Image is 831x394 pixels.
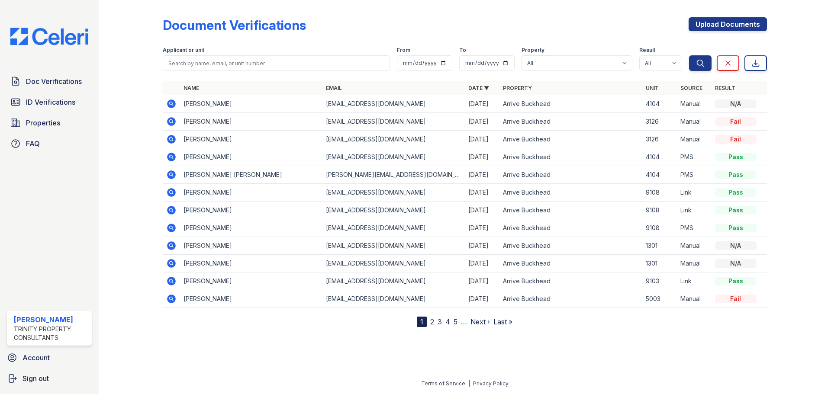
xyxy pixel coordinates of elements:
td: 5003 [642,290,677,308]
span: Properties [26,118,60,128]
div: Fail [715,117,757,126]
a: Doc Verifications [7,73,92,90]
td: Arrive Buckhead [499,255,642,272]
td: 1301 [642,237,677,255]
td: Arrive Buckhead [499,113,642,131]
td: [DATE] [465,290,499,308]
td: Manual [677,237,712,255]
td: PMS [677,219,712,237]
td: [PERSON_NAME] [180,237,322,255]
td: [DATE] [465,237,499,255]
td: 9108 [642,202,677,219]
span: Account [23,352,50,363]
td: Link [677,202,712,219]
a: Terms of Service [421,380,465,387]
td: Manual [677,95,712,113]
td: [EMAIL_ADDRESS][DOMAIN_NAME] [322,113,465,131]
td: [EMAIL_ADDRESS][DOMAIN_NAME] [322,255,465,272]
img: CE_Logo_Blue-a8612792a0a2168367f1c8372b55b34899dd931a85d93a1a3d3e32e68fde9ad4.png [3,28,95,45]
label: From [397,47,410,54]
td: [EMAIL_ADDRESS][DOMAIN_NAME] [322,202,465,219]
label: Property [522,47,544,54]
td: 4104 [642,148,677,166]
td: [PERSON_NAME] [180,272,322,290]
a: 2 [430,317,434,326]
td: [EMAIL_ADDRESS][DOMAIN_NAME] [322,184,465,202]
td: [PERSON_NAME] [180,131,322,148]
td: [PERSON_NAME] [PERSON_NAME] [180,166,322,184]
td: [DATE] [465,113,499,131]
td: 4104 [642,95,677,113]
div: Pass [715,206,757,215]
td: Arrive Buckhead [499,202,642,219]
td: [PERSON_NAME][EMAIL_ADDRESS][DOMAIN_NAME] [322,166,465,184]
td: 9108 [642,219,677,237]
div: Pass [715,188,757,197]
td: [EMAIL_ADDRESS][DOMAIN_NAME] [322,237,465,255]
td: [PERSON_NAME] [180,219,322,237]
span: Doc Verifications [26,76,82,86]
td: 3126 [642,113,677,131]
a: Upload Documents [689,17,767,31]
div: Pass [715,153,757,161]
a: Email [326,85,342,91]
td: [DATE] [465,131,499,148]
td: Arrive Buckhead [499,131,642,148]
iframe: chat widget [795,359,822,385]
td: [DATE] [465,272,499,290]
a: ID Verifications [7,93,92,111]
div: Pass [715,277,757,285]
td: Manual [677,290,712,308]
td: Arrive Buckhead [499,290,642,308]
td: [EMAIL_ADDRESS][DOMAIN_NAME] [322,219,465,237]
td: Arrive Buckhead [499,272,642,290]
a: FAQ [7,135,92,152]
div: [PERSON_NAME] [14,314,88,325]
td: [EMAIL_ADDRESS][DOMAIN_NAME] [322,131,465,148]
span: ID Verifications [26,97,75,107]
a: Unit [646,85,659,91]
td: [PERSON_NAME] [180,148,322,166]
div: 1 [417,317,427,327]
td: 1301 [642,255,677,272]
a: Next › [470,317,490,326]
td: [DATE] [465,184,499,202]
span: FAQ [26,138,40,149]
td: Manual [677,113,712,131]
td: PMS [677,148,712,166]
td: [PERSON_NAME] [180,255,322,272]
div: | [468,380,470,387]
td: 9108 [642,184,677,202]
td: Arrive Buckhead [499,219,642,237]
td: Arrive Buckhead [499,166,642,184]
td: [PERSON_NAME] [180,184,322,202]
span: … [461,317,467,327]
td: Link [677,272,712,290]
div: N/A [715,99,757,108]
td: [EMAIL_ADDRESS][DOMAIN_NAME] [322,272,465,290]
a: Source [680,85,702,91]
div: N/A [715,241,757,250]
td: 9103 [642,272,677,290]
td: Arrive Buckhead [499,184,642,202]
td: [PERSON_NAME] [180,290,322,308]
td: 4104 [642,166,677,184]
a: Date ▼ [468,85,489,91]
td: [PERSON_NAME] [180,113,322,131]
a: Properties [7,114,92,131]
td: PMS [677,166,712,184]
td: Arrive Buckhead [499,148,642,166]
a: Sign out [3,370,95,387]
a: 5 [454,317,457,326]
a: 3 [438,317,442,326]
input: Search by name, email, or unit number [163,55,390,71]
span: Sign out [23,373,49,384]
td: Manual [677,131,712,148]
div: Fail [715,135,757,144]
label: To [459,47,466,54]
a: 4 [445,317,450,326]
td: [DATE] [465,255,499,272]
td: [PERSON_NAME] [180,202,322,219]
td: Link [677,184,712,202]
div: Fail [715,295,757,303]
